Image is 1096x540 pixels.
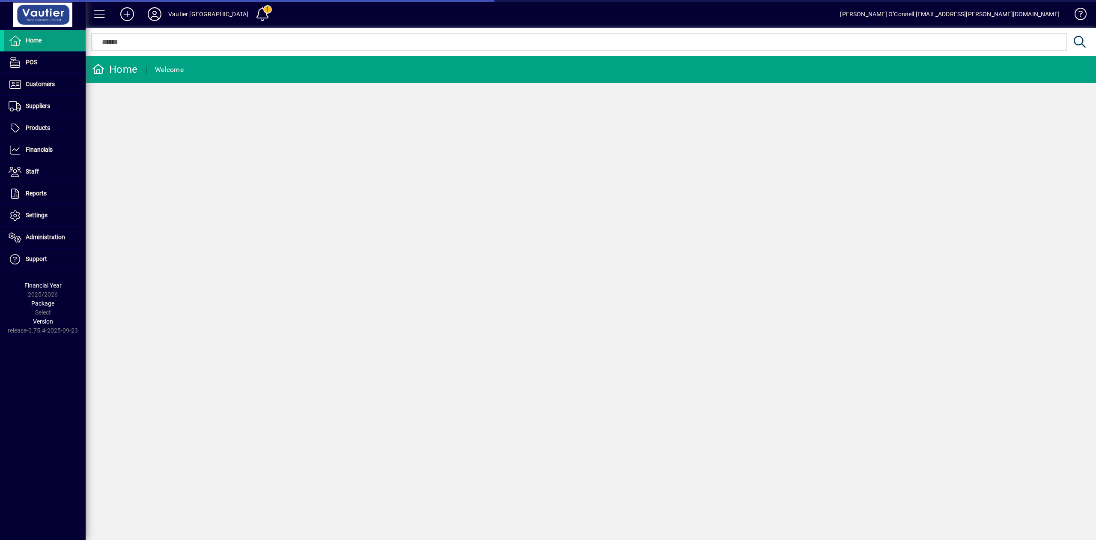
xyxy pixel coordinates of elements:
[31,300,54,307] span: Package
[4,52,86,73] a: POS
[4,139,86,161] a: Financials
[92,63,137,76] div: Home
[26,59,37,66] span: POS
[4,183,86,204] a: Reports
[113,6,141,22] button: Add
[26,168,39,175] span: Staff
[4,96,86,117] a: Suppliers
[26,255,47,262] span: Support
[33,318,53,325] span: Version
[4,117,86,139] a: Products
[840,7,1060,21] div: [PERSON_NAME] O''Connell [EMAIL_ADDRESS][PERSON_NAME][DOMAIN_NAME]
[168,7,248,21] div: Vautier [GEOGRAPHIC_DATA]
[26,81,55,87] span: Customers
[4,74,86,95] a: Customers
[141,6,168,22] button: Profile
[26,146,53,153] span: Financials
[26,212,48,219] span: Settings
[26,190,47,197] span: Reports
[26,234,65,240] span: Administration
[26,37,42,44] span: Home
[1068,2,1085,30] a: Knowledge Base
[4,227,86,248] a: Administration
[4,161,86,183] a: Staff
[26,124,50,131] span: Products
[4,249,86,270] a: Support
[4,205,86,226] a: Settings
[26,102,50,109] span: Suppliers
[155,63,184,77] div: Welcome
[24,282,62,289] span: Financial Year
